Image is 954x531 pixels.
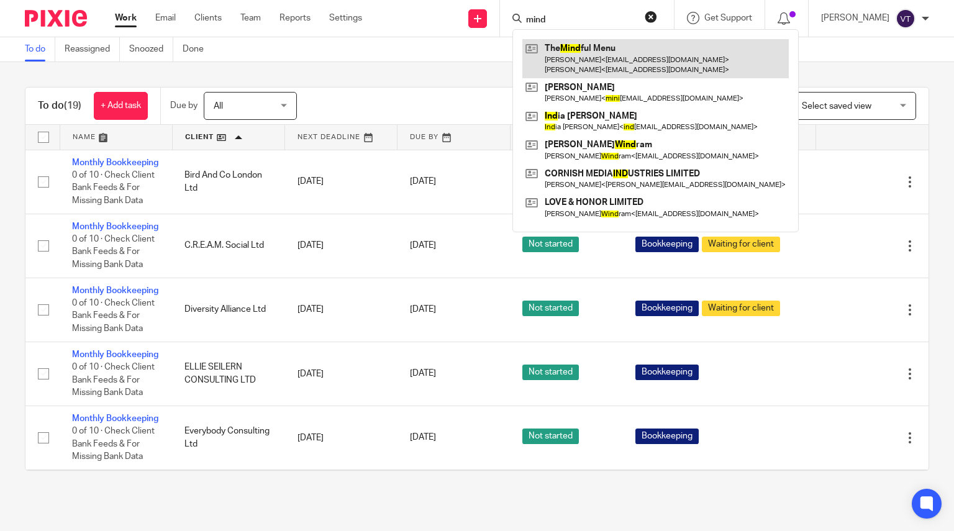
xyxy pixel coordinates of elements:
span: Bookkeeping [635,237,699,252]
span: [DATE] [410,306,436,314]
a: Settings [329,12,362,24]
td: Bird And Co London Ltd [172,150,284,214]
a: Monthly Bookkeeping [72,158,158,167]
span: Not started [522,237,579,252]
a: Email [155,12,176,24]
span: Not started [522,365,579,380]
span: All [214,102,223,111]
span: Select saved view [802,102,871,111]
span: 0 of 10 · Check Client Bank Feeds & For Missing Bank Data [72,427,155,461]
h1: To do [38,99,81,112]
a: Monthly Bookkeeping [72,414,158,423]
a: Monthly Bookkeeping [72,350,158,359]
span: 0 of 10 · Check Client Bank Feeds & For Missing Bank Data [72,299,155,333]
td: [DATE] [285,278,397,342]
td: Everybody Consulting Ltd [172,406,284,470]
img: Pixie [25,10,87,27]
span: Not started [522,301,579,316]
span: [DATE] [410,177,436,186]
span: Waiting for client [702,237,780,252]
span: (19) [64,101,81,111]
td: ELLIE SEILERN CONSULTING LTD [172,342,284,406]
input: Search [525,15,637,26]
td: [DATE] [285,214,397,278]
button: Clear [645,11,657,23]
a: Clients [194,12,222,24]
a: Reassigned [65,37,120,61]
a: Done [183,37,213,61]
span: 0 of 10 · Check Client Bank Feeds & For Missing Bank Data [72,235,155,269]
span: [DATE] [410,433,436,442]
p: Due by [170,99,198,112]
a: Reports [279,12,311,24]
a: Snoozed [129,37,173,61]
span: Bookkeeping [635,365,699,380]
td: [DATE] [285,150,397,214]
td: Diversity Alliance Ltd [172,278,284,342]
td: [DATE] [285,406,397,470]
a: Monthly Bookkeeping [72,286,158,295]
a: Monthly Bookkeeping [72,222,158,231]
a: + Add task [94,92,148,120]
a: Work [115,12,137,24]
span: [DATE] [410,370,436,378]
span: 0 of 10 · Check Client Bank Feeds & For Missing Bank Data [72,363,155,397]
td: C.R.E.A.M. Social Ltd [172,214,284,278]
span: Get Support [704,14,752,22]
td: [DATE] [285,342,397,406]
a: Team [240,12,261,24]
span: Not started [522,429,579,444]
img: svg%3E [896,9,915,29]
span: [DATE] [410,242,436,250]
span: 0 of 10 · Check Client Bank Feeds & For Missing Bank Data [72,171,155,205]
span: Waiting for client [702,301,780,316]
a: To do [25,37,55,61]
span: Bookkeeping [635,301,699,316]
span: Bookkeeping [635,429,699,444]
p: [PERSON_NAME] [821,12,889,24]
